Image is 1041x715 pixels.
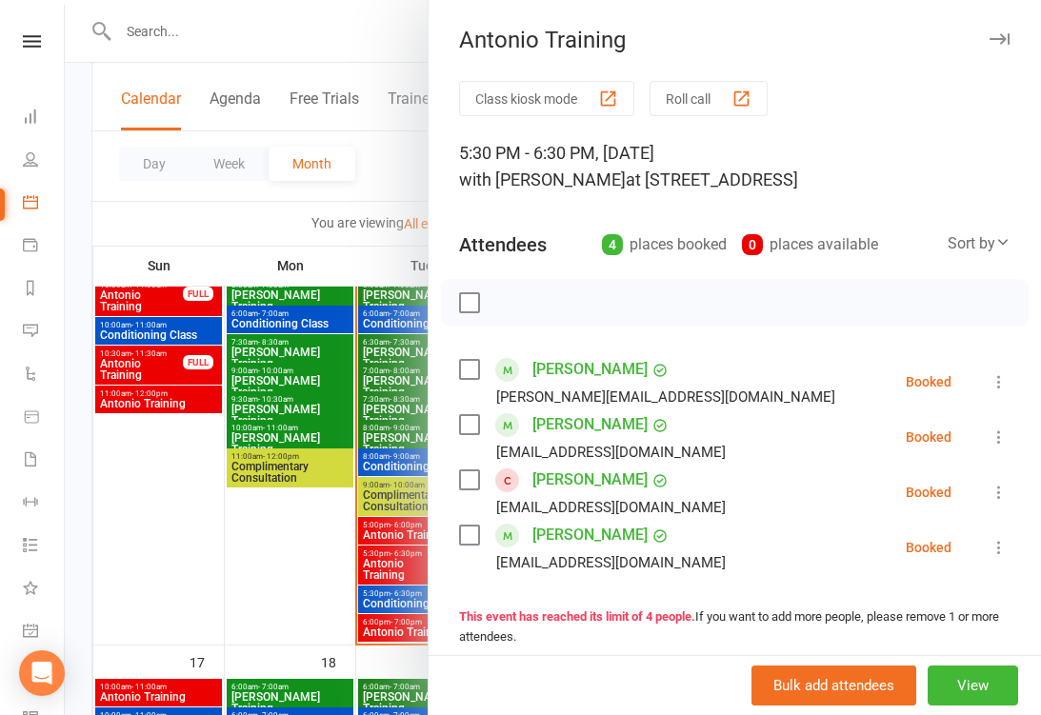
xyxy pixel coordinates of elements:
[742,231,878,258] div: places available
[23,183,66,226] a: Calendar
[906,375,951,388] div: Booked
[496,385,835,409] div: [PERSON_NAME][EMAIL_ADDRESS][DOMAIN_NAME]
[429,27,1041,53] div: Antonio Training
[459,231,547,258] div: Attendees
[602,234,623,255] div: 4
[928,665,1018,705] button: View
[948,231,1011,256] div: Sort by
[906,430,951,444] div: Booked
[496,440,726,465] div: [EMAIL_ADDRESS][DOMAIN_NAME]
[459,169,626,189] span: with [PERSON_NAME]
[650,81,768,116] button: Roll call
[532,465,648,495] a: [PERSON_NAME]
[23,140,66,183] a: People
[496,495,726,520] div: [EMAIL_ADDRESS][DOMAIN_NAME]
[906,486,951,499] div: Booked
[602,231,727,258] div: places booked
[23,268,66,311] a: Reports
[906,541,951,554] div: Booked
[19,650,65,696] div: Open Intercom Messenger
[532,409,648,440] a: [PERSON_NAME]
[532,354,648,385] a: [PERSON_NAME]
[23,97,66,140] a: Dashboard
[23,226,66,268] a: Payments
[23,611,66,654] a: General attendance kiosk mode
[532,520,648,550] a: [PERSON_NAME]
[23,568,66,611] a: What's New
[23,397,66,440] a: Product Sales
[742,234,763,255] div: 0
[459,607,1011,647] div: If you want to add more people, please remove 1 or more attendees.
[459,609,695,624] strong: This event has reached its limit of 4 people.
[496,550,726,575] div: [EMAIL_ADDRESS][DOMAIN_NAME]
[626,169,798,189] span: at [STREET_ADDRESS]
[459,81,634,116] button: Class kiosk mode
[459,140,1011,193] div: 5:30 PM - 6:30 PM, [DATE]
[751,665,916,705] button: Bulk add attendees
